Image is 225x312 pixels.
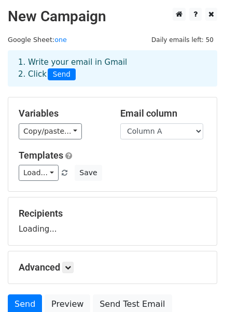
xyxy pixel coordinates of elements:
h5: Variables [19,108,105,119]
div: 1. Write your email in Gmail 2. Click [10,56,215,80]
a: Daily emails left: 50 [148,36,217,44]
div: Loading... [19,208,206,235]
small: Google Sheet: [8,36,67,44]
a: Templates [19,150,63,161]
h5: Advanced [19,262,206,273]
h5: Recipients [19,208,206,219]
span: Daily emails left: 50 [148,34,217,46]
h2: New Campaign [8,8,217,25]
a: Copy/paste... [19,123,82,139]
button: Save [75,165,102,181]
a: Load... [19,165,59,181]
a: one [54,36,67,44]
span: Send [48,68,76,81]
h5: Email column [120,108,206,119]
